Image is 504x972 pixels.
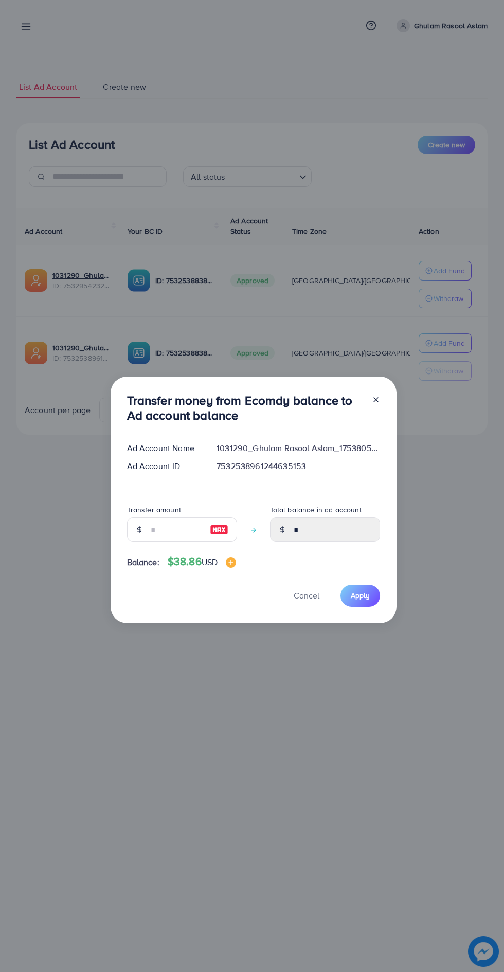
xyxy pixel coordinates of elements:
[127,556,159,568] span: Balance:
[168,555,236,568] h4: $38.86
[270,504,362,515] label: Total balance in ad account
[281,585,332,607] button: Cancel
[127,393,364,423] h3: Transfer money from Ecomdy balance to Ad account balance
[119,460,209,472] div: Ad Account ID
[119,442,209,454] div: Ad Account Name
[208,442,388,454] div: 1031290_Ghulam Rasool Aslam_1753805901568
[208,460,388,472] div: 7532538961244635153
[226,557,236,568] img: image
[294,590,319,601] span: Cancel
[202,556,218,568] span: USD
[127,504,181,515] label: Transfer amount
[351,590,370,601] span: Apply
[210,524,228,536] img: image
[340,585,380,607] button: Apply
